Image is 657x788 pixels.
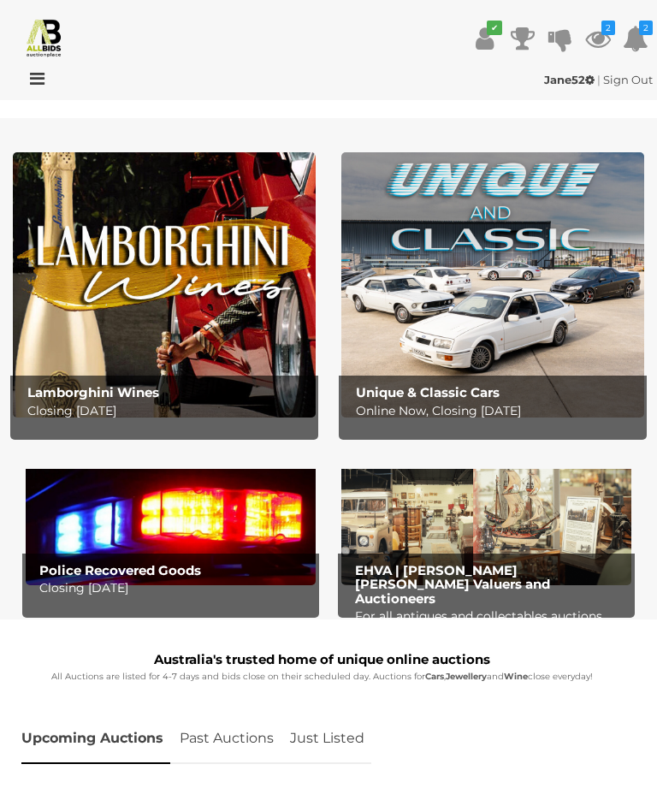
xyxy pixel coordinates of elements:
[623,23,648,54] a: 2
[425,671,444,682] strong: Cars
[341,152,644,418] a: Unique & Classic Cars Unique & Classic Cars Online Now, Closing [DATE]
[544,73,597,86] a: Jane52
[21,653,623,667] h1: Australia's trusted home of unique online auctions
[355,606,626,649] p: For all antiques and collectables auctions visit: EHVA
[26,452,316,585] img: Police Recovered Goods
[26,452,316,585] a: Police Recovered Goods Police Recovered Goods Closing [DATE]
[13,152,316,418] a: Lamborghini Wines Lamborghini Wines Closing [DATE]
[13,152,316,418] img: Lamborghini Wines
[585,23,611,54] a: 2
[283,714,371,764] a: Just Listed
[173,714,281,764] a: Past Auctions
[446,671,487,682] strong: Jewellery
[601,21,615,35] i: 2
[27,400,311,422] p: Closing [DATE]
[39,562,201,578] b: Police Recovered Goods
[597,73,601,86] span: |
[504,671,528,682] strong: Wine
[341,452,631,585] a: EHVA | Evans Hastings Valuers and Auctioneers EHVA | [PERSON_NAME] [PERSON_NAME] Valuers and Auct...
[355,562,550,607] b: EHVA | [PERSON_NAME] [PERSON_NAME] Valuers and Auctioneers
[21,669,623,684] p: All Auctions are listed for 4-7 days and bids close on their scheduled day. Auctions for , and cl...
[341,452,631,585] img: EHVA | Evans Hastings Valuers and Auctioneers
[487,21,502,35] i: ✔
[341,152,644,418] img: Unique & Classic Cars
[356,384,500,400] b: Unique & Classic Cars
[24,17,64,57] img: Allbids.com.au
[472,23,498,54] a: ✔
[356,400,639,422] p: Online Now, Closing [DATE]
[39,578,311,599] p: Closing [DATE]
[639,21,653,35] i: 2
[544,73,595,86] strong: Jane52
[21,714,170,764] a: Upcoming Auctions
[27,384,159,400] b: Lamborghini Wines
[603,73,653,86] a: Sign Out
